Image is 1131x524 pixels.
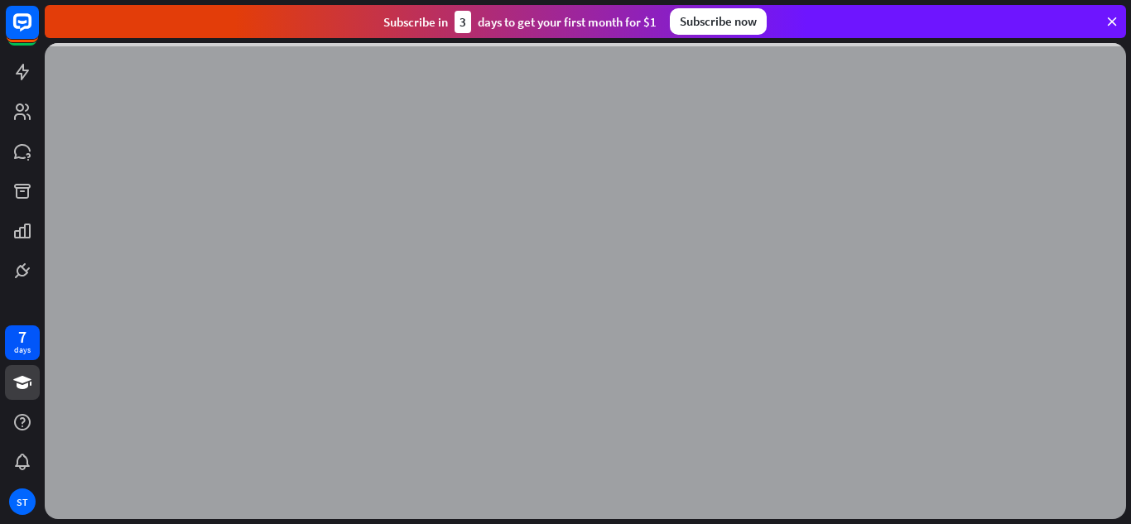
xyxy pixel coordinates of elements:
div: days [14,344,31,356]
div: 7 [18,329,26,344]
div: 3 [455,11,471,33]
div: Subscribe now [670,8,767,35]
div: ST [9,488,36,515]
a: 7 days [5,325,40,360]
div: Subscribe in days to get your first month for $1 [383,11,657,33]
